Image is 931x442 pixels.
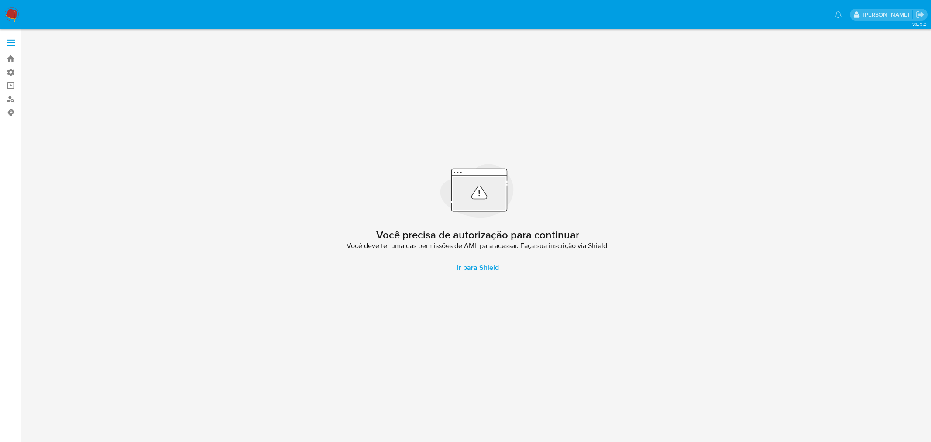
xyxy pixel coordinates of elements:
a: Notificações [835,11,842,18]
h2: Você precisa de autorização para continuar [376,228,579,242]
span: Ir para Shield [457,257,499,278]
p: fernanda.sandoval@mercadopago.com.br [863,10,912,19]
a: Ir para Shield [447,257,509,278]
span: Você deve ter uma das permissões de AML para acessar. Faça sua inscrição via Shield. [347,242,609,250]
a: Sair [915,10,924,19]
